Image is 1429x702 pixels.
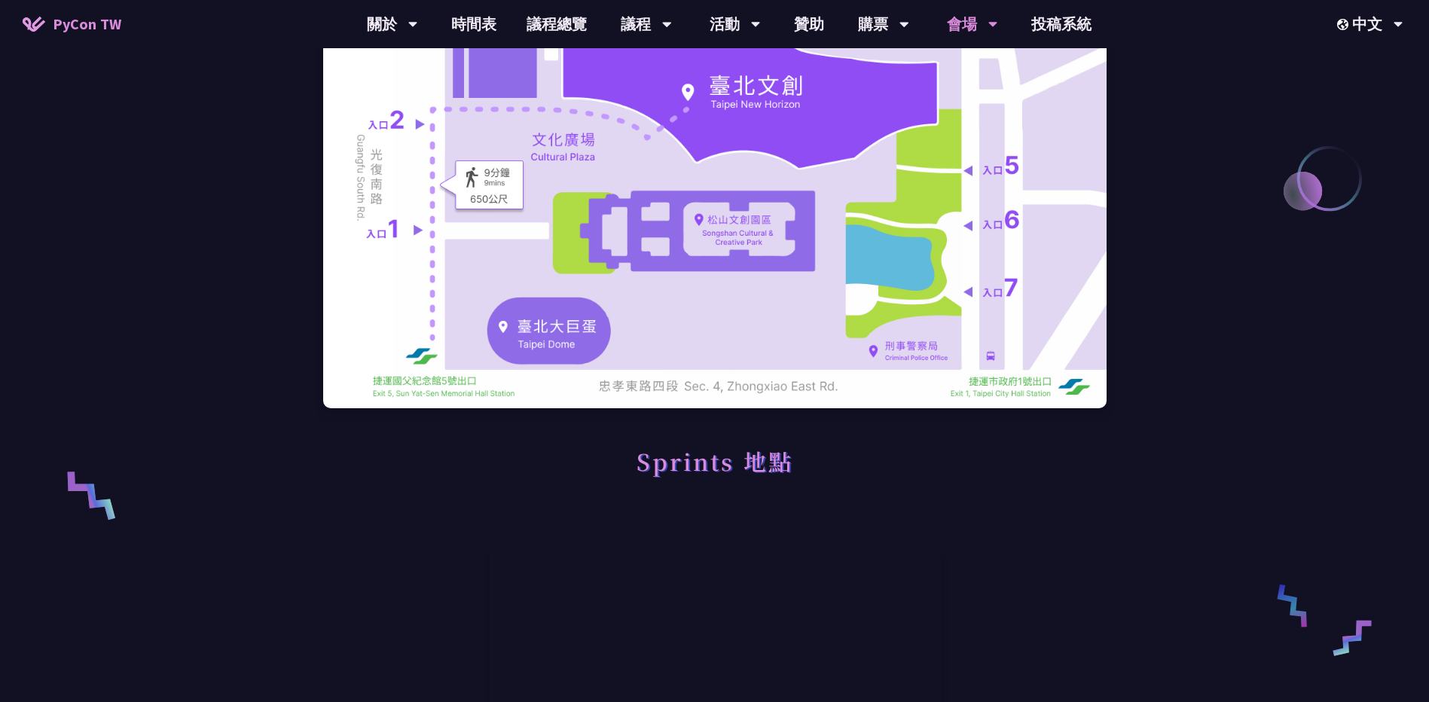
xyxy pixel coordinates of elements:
img: Home icon of PyCon TW 2025 [23,17,45,32]
h1: Sprints 地點 [637,438,793,484]
span: PyCon TW [53,13,121,35]
img: Locale Icon [1337,19,1352,30]
a: PyCon TW [8,5,136,43]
